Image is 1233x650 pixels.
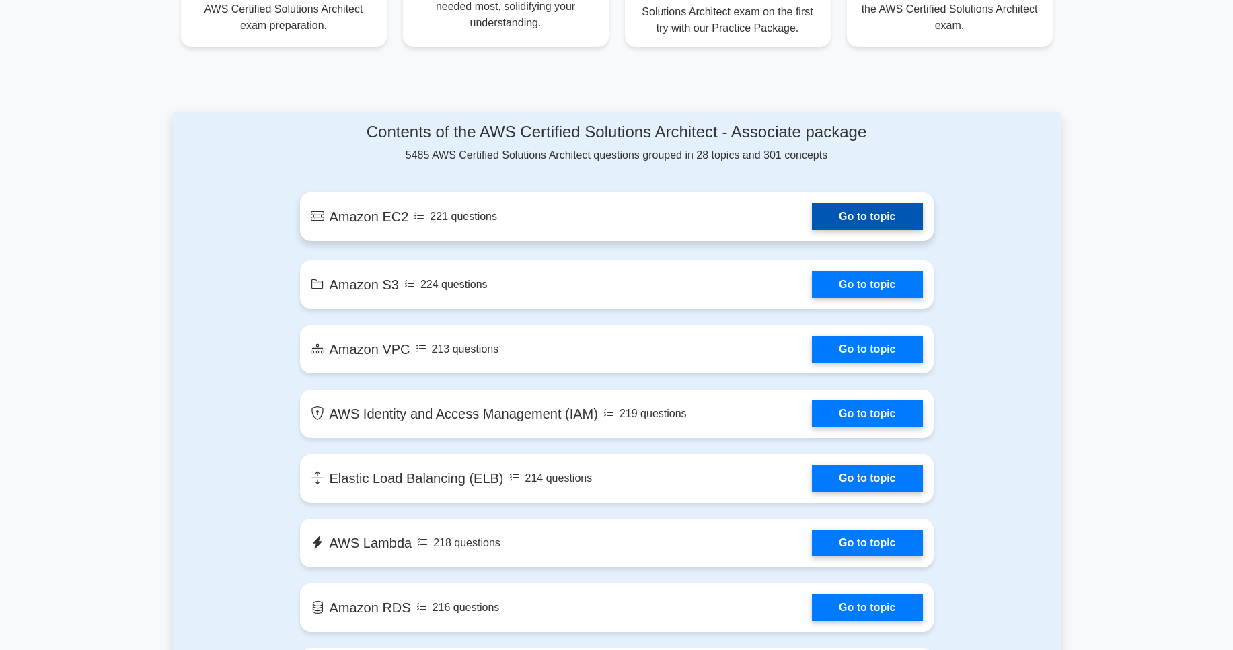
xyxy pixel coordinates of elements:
[812,336,922,363] a: Go to topic
[812,465,922,492] a: Go to topic
[812,530,922,556] a: Go to topic
[812,271,922,298] a: Go to topic
[300,122,934,164] div: 5485 AWS Certified Solutions Architect questions grouped in 28 topics and 301 concepts
[812,400,922,427] a: Go to topic
[812,203,922,230] a: Go to topic
[300,122,934,142] h4: Contents of the AWS Certified Solutions Architect - Associate package
[812,594,922,621] a: Go to topic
